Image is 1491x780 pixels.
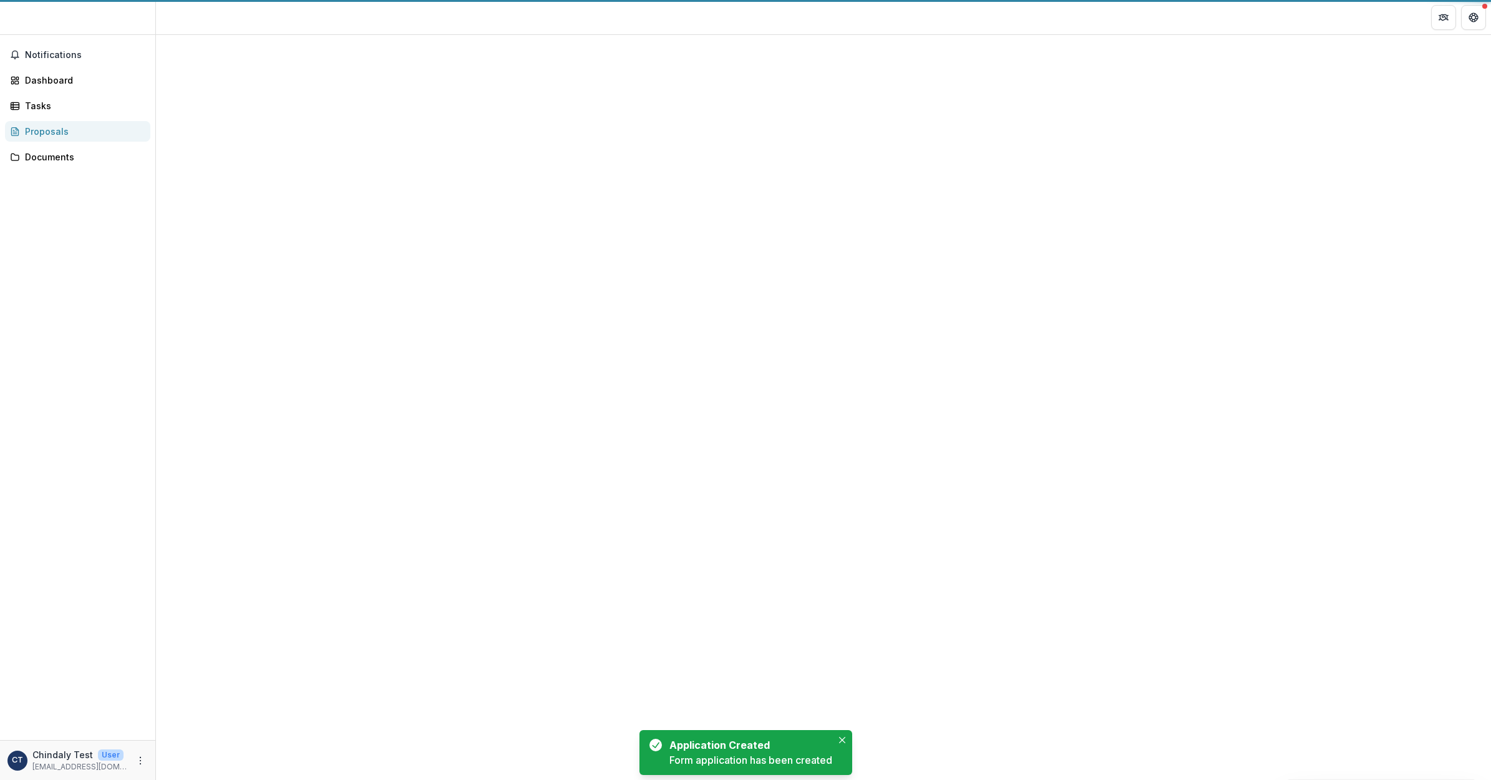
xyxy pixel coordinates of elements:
[5,121,150,142] a: Proposals
[5,70,150,90] a: Dashboard
[5,95,150,116] a: Tasks
[25,125,140,138] div: Proposals
[32,748,93,761] p: Chindaly Test
[25,50,145,61] span: Notifications
[25,99,140,112] div: Tasks
[669,753,832,768] div: Form application has been created
[25,74,140,87] div: Dashboard
[98,749,124,761] p: User
[133,753,148,768] button: More
[1431,5,1456,30] button: Partners
[1461,5,1486,30] button: Get Help
[32,761,128,773] p: [EMAIL_ADDRESS][DOMAIN_NAME]
[835,733,850,748] button: Close
[5,147,150,167] a: Documents
[25,150,140,163] div: Documents
[5,45,150,65] button: Notifications
[669,738,827,753] div: Application Created
[12,756,23,764] div: Chindaly Test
